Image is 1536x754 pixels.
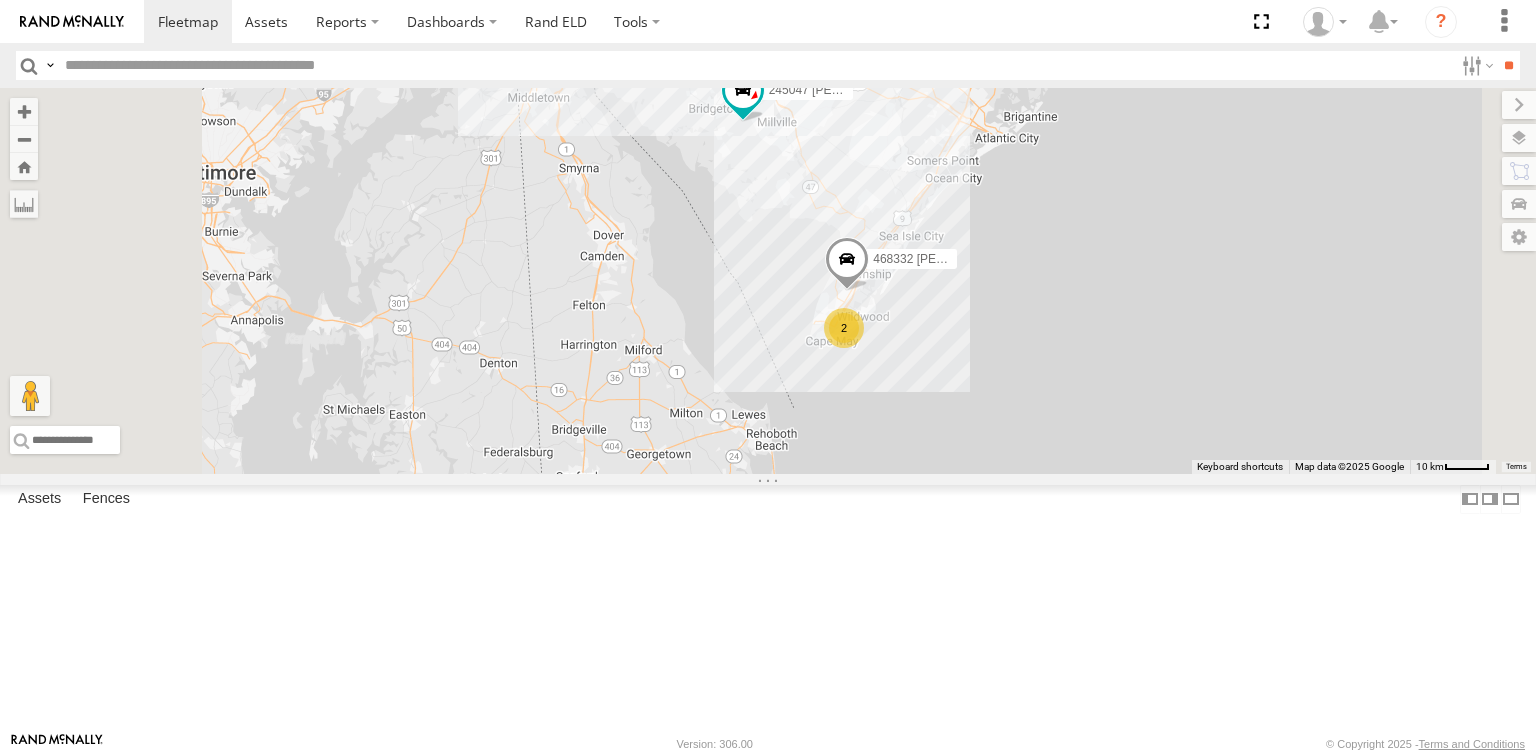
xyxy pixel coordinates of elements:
[1326,738,1525,750] div: © Copyright 2025 -
[42,51,58,80] label: Search Query
[20,15,124,29] img: rand-logo.svg
[8,485,71,513] label: Assets
[1480,485,1500,514] label: Dock Summary Table to the Right
[1416,461,1444,472] span: 10 km
[73,485,140,513] label: Fences
[10,125,38,153] button: Zoom out
[1296,7,1354,37] div: Dale Gerhard
[824,308,864,348] div: 2
[1425,6,1457,38] i: ?
[677,738,753,750] div: Version: 306.00
[873,252,1015,266] span: 468332 [PERSON_NAME]
[10,98,38,125] button: Zoom in
[1419,738,1525,750] a: Terms and Conditions
[1502,223,1536,251] label: Map Settings
[10,153,38,180] button: Zoom Home
[11,734,103,754] a: Visit our Website
[10,376,50,416] button: Drag Pegman onto the map to open Street View
[1295,461,1404,472] span: Map data ©2025 Google
[1454,51,1497,80] label: Search Filter Options
[1410,460,1496,474] button: Map Scale: 10 km per 42 pixels
[1460,485,1480,514] label: Dock Summary Table to the Left
[1501,485,1521,514] label: Hide Summary Table
[769,84,911,98] span: 245047 [PERSON_NAME]
[1506,463,1527,471] a: Terms (opens in new tab)
[1197,460,1283,474] button: Keyboard shortcuts
[10,190,38,218] label: Measure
